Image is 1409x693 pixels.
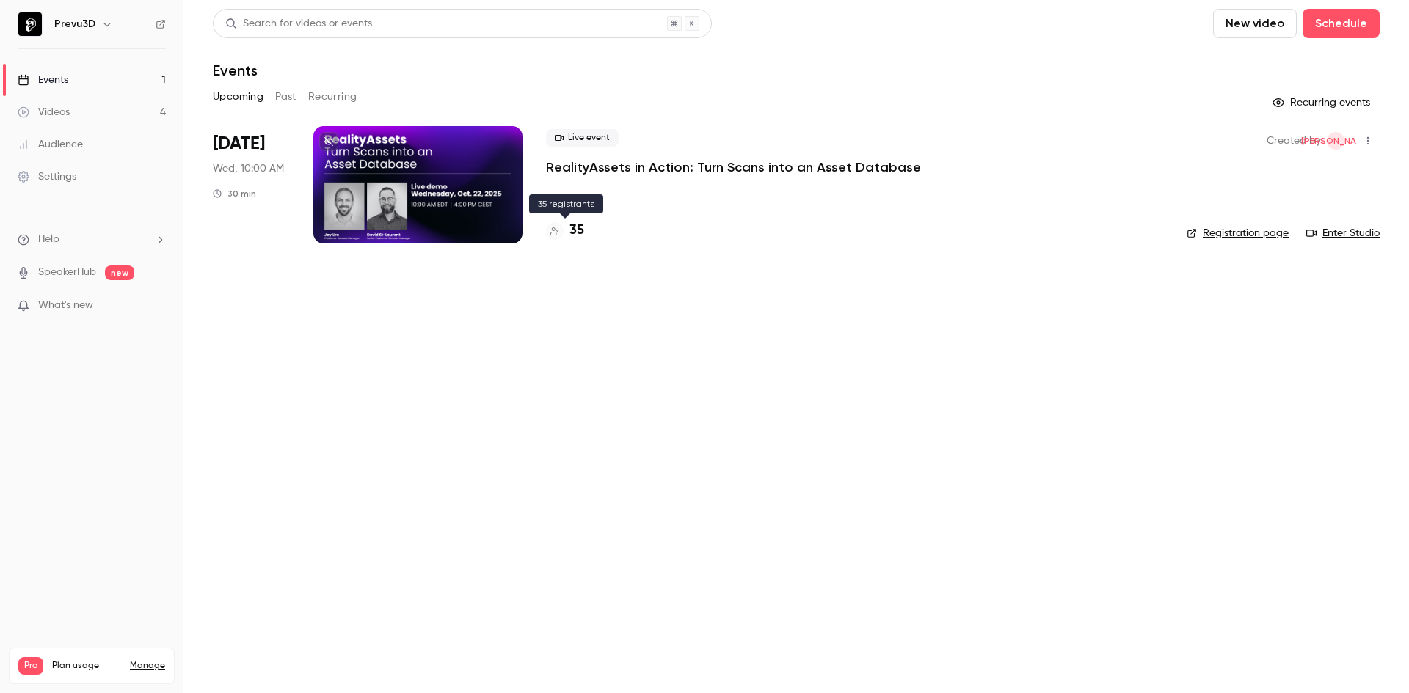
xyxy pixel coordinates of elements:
h1: Events [213,62,258,79]
div: 30 min [213,188,256,199]
span: Julie Osmond [1327,132,1344,150]
a: Registration page [1187,226,1289,241]
span: Created by [1267,132,1321,150]
div: Events [18,73,68,87]
span: Help [38,232,59,247]
span: new [105,265,134,280]
div: Audience [18,137,83,152]
iframe: Noticeable Trigger [148,299,166,312]
div: Search for videos or events [225,16,372,32]
span: [PERSON_NAME] [1301,132,1371,150]
button: Recurring events [1266,91,1380,114]
a: 35 [546,221,584,241]
a: RealityAssets in Action: Turn Scans into an Asset Database [546,158,921,176]
h4: 35 [569,221,584,241]
a: SpeakerHub [38,265,96,280]
img: Prevu3D [18,12,42,36]
li: help-dropdown-opener [18,232,166,247]
span: Plan usage [52,660,121,672]
span: Wed, 10:00 AM [213,161,284,176]
button: New video [1213,9,1297,38]
div: Settings [18,169,76,184]
a: Enter Studio [1306,226,1380,241]
div: Videos [18,105,70,120]
button: Past [275,85,296,109]
button: Schedule [1303,9,1380,38]
span: What's new [38,298,93,313]
button: Recurring [308,85,357,109]
button: Upcoming [213,85,263,109]
span: Pro [18,657,43,675]
span: [DATE] [213,132,265,155]
div: Oct 22 Wed, 10:00 AM (America/Toronto) [213,126,290,243]
h6: Prevu3D [54,17,95,32]
a: Manage [130,660,165,672]
span: Live event [546,129,619,147]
